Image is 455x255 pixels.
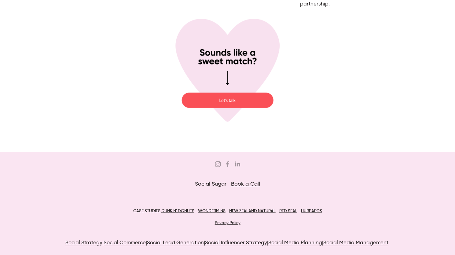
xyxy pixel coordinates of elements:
a: WONDERMINS [198,209,226,213]
a: HUBBARDS [301,209,322,213]
a: Social Media Management [323,240,388,246]
a: Social Lead Generation [147,240,204,246]
a: Sugar&Partners [215,161,221,167]
span: Social Sugar [195,181,226,187]
a: Jordan Eley [234,161,240,167]
a: Social Influencer Strategy [205,240,267,246]
a: NEW ZEALAND NATURAL [229,209,276,213]
a: Social Media Planning [268,240,322,246]
a: Privacy Policy [215,221,240,225]
p: CASE STUDIES: [57,207,398,215]
p: | | | | | [57,239,398,247]
img: Perfect-Match.png [175,18,280,122]
a: Book a Call [231,181,260,187]
a: Sugar Digi [225,161,231,167]
a: DUNKIN’ DONUTS [161,209,194,213]
a: Social Strategy [65,240,102,246]
a: RED SEAL [279,209,297,213]
a: Social Commerce [104,240,146,246]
